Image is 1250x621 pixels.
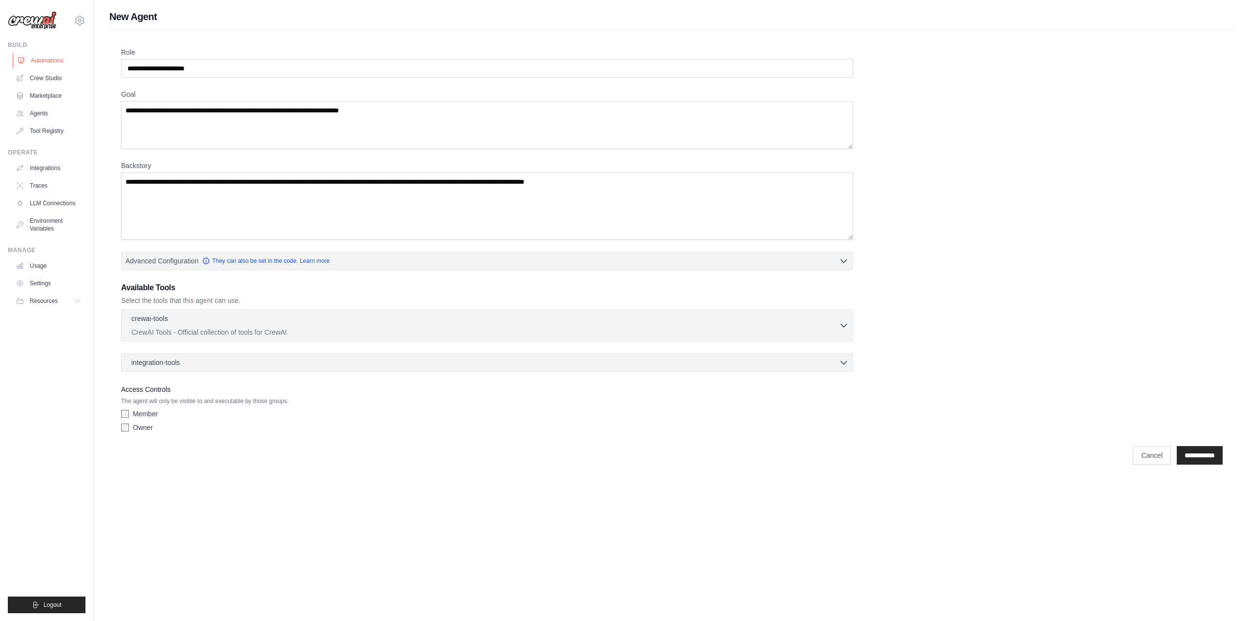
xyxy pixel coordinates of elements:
[12,123,85,139] a: Tool Registry
[202,257,330,265] a: They can also be set in the code. Learn more
[8,41,85,49] div: Build
[1133,446,1171,465] a: Cancel
[12,178,85,193] a: Traces
[125,256,198,266] span: Advanced Configuration
[125,314,849,337] button: crewai-tools CrewAI Tools - Official collection of tools for CrewAI
[121,384,853,395] label: Access Controls
[131,314,168,323] p: crewai-tools
[12,70,85,86] a: Crew Studio
[121,47,853,57] label: Role
[12,293,85,309] button: Resources
[131,358,180,367] span: integration-tools
[8,597,85,613] button: Logout
[12,106,85,121] a: Agents
[12,276,85,291] a: Settings
[125,358,849,367] button: integration-tools
[30,297,58,305] span: Resources
[8,11,57,30] img: Logo
[8,149,85,156] div: Operate
[13,53,86,68] a: Automations
[12,160,85,176] a: Integrations
[12,195,85,211] a: LLM Connections
[109,10,1234,23] h1: New Agent
[12,213,85,236] a: Environment Variables
[121,397,853,405] p: The agent will only be visible to and executable by those groups.
[121,282,853,294] h3: Available Tools
[12,258,85,274] a: Usage
[133,423,153,432] label: Owner
[131,327,839,337] p: CrewAI Tools - Official collection of tools for CrewAI
[8,246,85,254] div: Manage
[122,252,853,270] button: Advanced Configuration They can also be set in the code. Learn more
[12,88,85,104] a: Marketplace
[43,601,62,609] span: Logout
[121,89,853,99] label: Goal
[121,161,853,171] label: Backstory
[121,296,853,305] p: Select the tools that this agent can use.
[133,409,158,419] label: Member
